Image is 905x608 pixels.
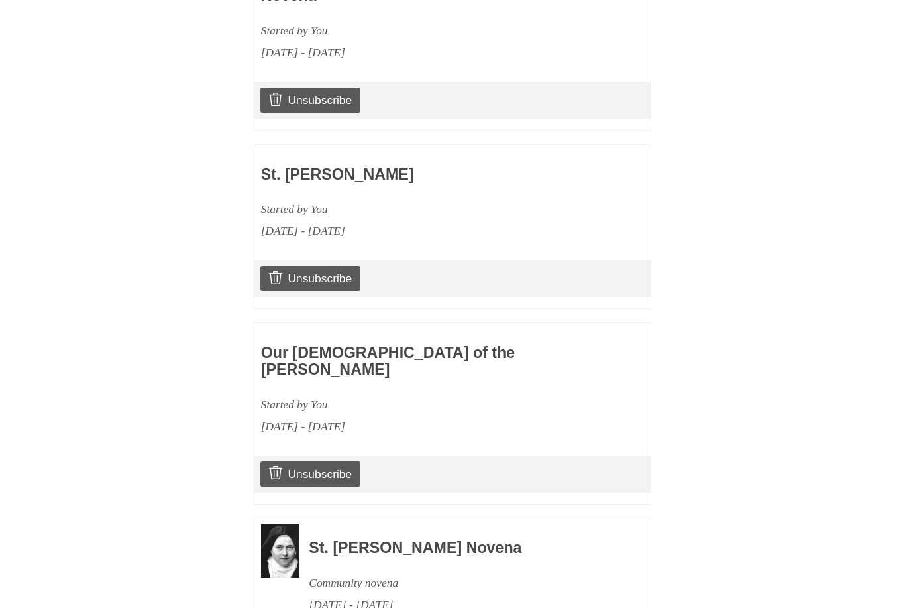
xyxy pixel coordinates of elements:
[261,20,567,42] div: Started by You
[309,540,615,557] h3: St. [PERSON_NAME] Novena
[261,524,299,578] img: Novena image
[260,88,360,113] a: Unsubscribe
[261,345,567,379] h3: Our [DEMOGRAPHIC_DATA] of the [PERSON_NAME]
[260,266,360,291] a: Unsubscribe
[260,461,360,487] a: Unsubscribe
[309,572,615,594] div: Community novena
[261,166,567,184] h3: St. [PERSON_NAME]
[261,220,567,242] div: [DATE] - [DATE]
[261,394,567,416] div: Started by You
[261,42,567,64] div: [DATE] - [DATE]
[261,198,567,220] div: Started by You
[261,416,567,438] div: [DATE] - [DATE]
